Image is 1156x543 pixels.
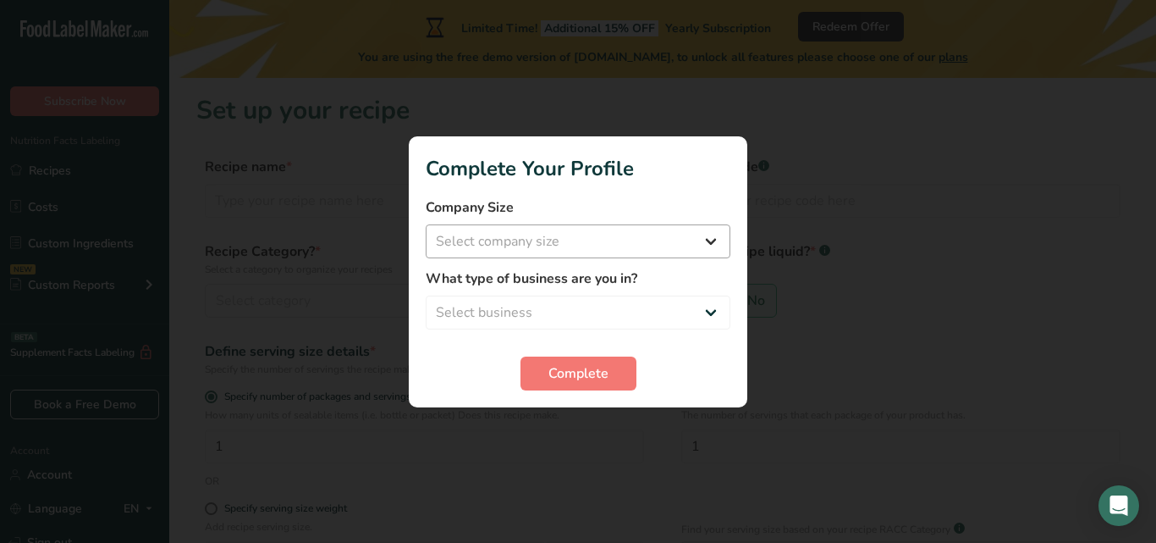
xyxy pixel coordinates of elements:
button: Complete [520,357,636,391]
h1: Complete Your Profile [426,153,730,184]
label: Company Size [426,197,730,218]
span: Complete [548,363,608,384]
label: What type of business are you in? [426,269,730,289]
div: Open Intercom Messenger [1098,485,1139,526]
